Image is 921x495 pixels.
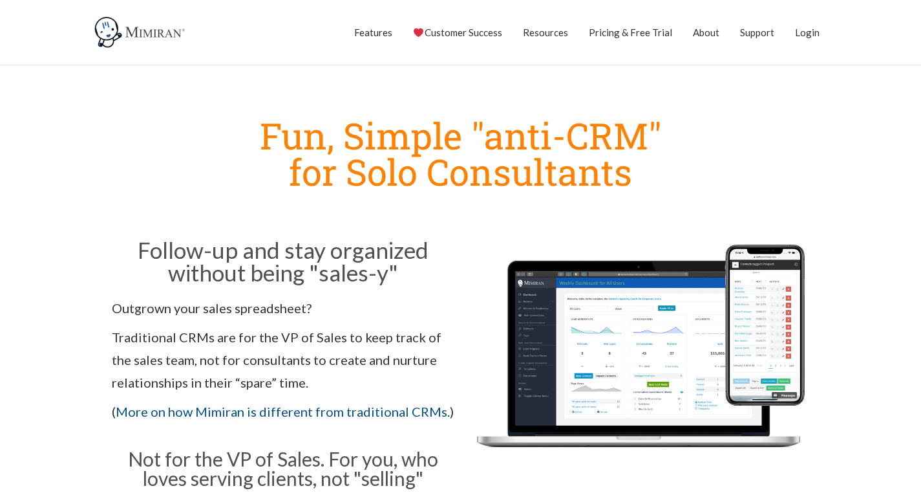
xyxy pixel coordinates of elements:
h1: Fun, Simple "anti-CRM" for Solo Consultants [105,117,816,190]
a: More on how Mimiran is different from traditional CRMs [116,404,447,419]
a: Pricing & Free Trial [589,16,672,49]
a: Customer Success [413,16,502,49]
img: Mimiran CRM for solo consultants dashboard mobile [467,235,810,492]
img: ❤️ [414,28,423,38]
span: ( .) [112,404,454,419]
p: Outgrown your sales spreadsheet? [112,297,454,320]
a: Support [740,16,774,49]
h2: Follow-up and stay organized without being "sales-y" [112,239,454,284]
a: Features [354,16,392,49]
img: Mimiran CRM [92,16,189,49]
a: Login [795,16,820,49]
a: Resources [523,16,568,49]
a: About [693,16,719,49]
h3: Not for the VP of Sales. For you, who loves serving clients, not "selling" [112,449,454,488]
p: Traditional CRMs are for the VP of Sales to keep track of the sales team, not for consultants to ... [112,326,454,394]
